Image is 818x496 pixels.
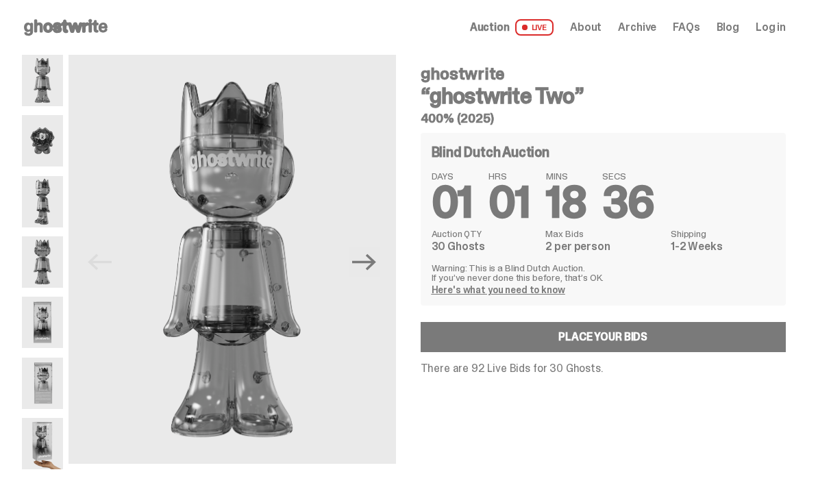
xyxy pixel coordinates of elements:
img: ghostwrite_Two_1.png [69,55,396,464]
img: ghostwrite_Two_Last.png [22,418,63,469]
a: Blog [717,22,739,33]
p: There are 92 Live Bids for 30 Ghosts. [421,363,786,374]
dd: 2 per person [545,241,662,252]
a: Place your Bids [421,322,786,352]
span: MINS [546,171,586,181]
a: About [570,22,602,33]
img: ghostwrite_Two_2.png [22,176,63,227]
img: ghostwrite_Two_1.png [22,55,63,106]
span: 01 [432,174,473,231]
button: Next [349,247,380,277]
dt: Shipping [671,229,775,238]
span: LIVE [515,19,554,36]
dd: 1-2 Weeks [671,241,775,252]
span: Auction [470,22,510,33]
img: ghostwrite_Two_17.png [22,358,63,409]
a: Auction LIVE [470,19,554,36]
a: Here's what you need to know [432,284,565,296]
img: ghostwrite_Two_14.png [22,297,63,348]
h3: “ghostwrite Two” [421,85,786,107]
span: SECS [602,171,654,181]
dt: Auction QTY [432,229,538,238]
h4: Blind Dutch Auction [432,145,549,159]
span: DAYS [432,171,473,181]
a: Archive [618,22,656,33]
dd: 30 Ghosts [432,241,538,252]
h5: 400% (2025) [421,112,786,125]
span: 01 [488,174,530,231]
a: Log in [756,22,786,33]
p: Warning: This is a Blind Dutch Auction. If you’ve never done this before, that’s OK. [432,263,776,282]
h4: ghostwrite [421,66,786,82]
a: FAQs [673,22,699,33]
img: ghostwrite_Two_8.png [22,236,63,288]
span: 18 [546,174,586,231]
span: HRS [488,171,530,181]
span: 36 [602,174,654,231]
img: ghostwrite_Two_13.png [22,115,63,166]
dt: Max Bids [545,229,662,238]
